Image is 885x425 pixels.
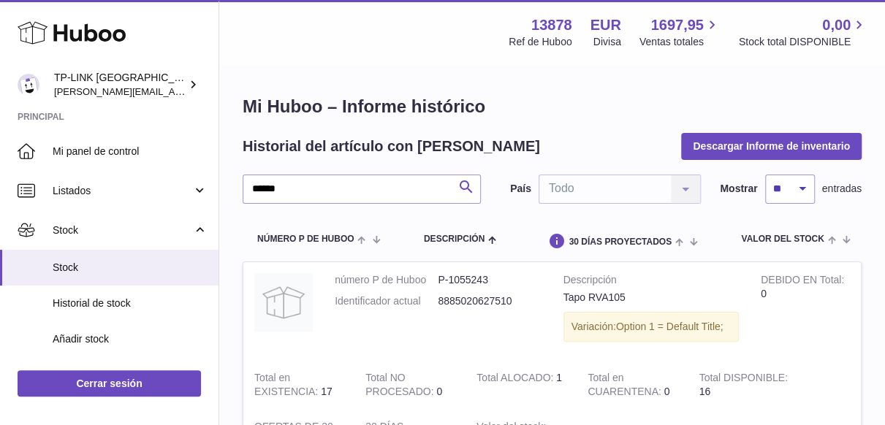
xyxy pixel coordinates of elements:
[563,312,739,342] div: Variación:
[243,95,862,118] h1: Mi Huboo – Informe histórico
[54,71,186,99] div: TP-LINK [GEOGRAPHIC_DATA], SOCIEDAD LIMITADA
[18,74,39,96] img: celia.yan@tp-link.com
[424,234,485,244] span: Descripción
[739,35,867,49] span: Stock total DISPONIBLE
[53,261,208,275] span: Stock
[53,223,192,237] span: Stock
[563,291,739,305] div: Tapo RVA105
[650,15,703,35] span: 1697,95
[254,372,321,401] strong: Total en EXISTENCIA
[53,296,208,310] span: Historial de stock
[53,145,208,158] span: Mi panel de control
[335,294,438,308] dt: Identificador actual
[243,137,540,156] h2: Historial del artículo con [PERSON_NAME]
[590,15,621,35] strong: EUR
[588,372,664,401] strong: Total en CUARENTENA
[509,35,571,49] div: Ref de Huboo
[741,234,824,244] span: Valor del stock
[639,35,721,49] span: Ventas totales
[354,360,466,410] td: 0
[681,133,862,159] button: Descargar Informe de inventario
[563,273,739,291] strong: Descripción
[438,294,541,308] dd: 8885020627510
[699,372,787,387] strong: Total DISPONIBLE
[254,273,313,332] img: product image
[688,360,799,410] td: 16
[53,184,192,198] span: Listados
[53,332,208,346] span: Añadir stock
[476,372,556,387] strong: Total ALOCADO
[569,237,671,247] span: 30 DÍAS PROYECTADOS
[243,360,354,410] td: 17
[822,182,862,196] span: entradas
[438,273,541,287] dd: P-1055243
[18,370,201,397] a: Cerrar sesión
[639,15,721,49] a: 1697,95 Ventas totales
[257,234,354,244] span: número P de Huboo
[510,182,531,196] label: País
[365,372,436,401] strong: Total NO PROCESADO
[593,35,621,49] div: Divisa
[720,182,757,196] label: Mostrar
[739,15,867,49] a: 0,00 Stock total DISPONIBLE
[54,85,293,97] span: [PERSON_NAME][EMAIL_ADDRESS][DOMAIN_NAME]
[616,321,723,332] span: Option 1 = Default Title;
[822,15,851,35] span: 0,00
[335,273,438,287] dt: número P de Huboo
[761,274,844,289] strong: DEBIDO EN Total
[466,360,577,410] td: 1
[750,262,861,360] td: 0
[531,15,572,35] strong: 13878
[664,386,670,397] span: 0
